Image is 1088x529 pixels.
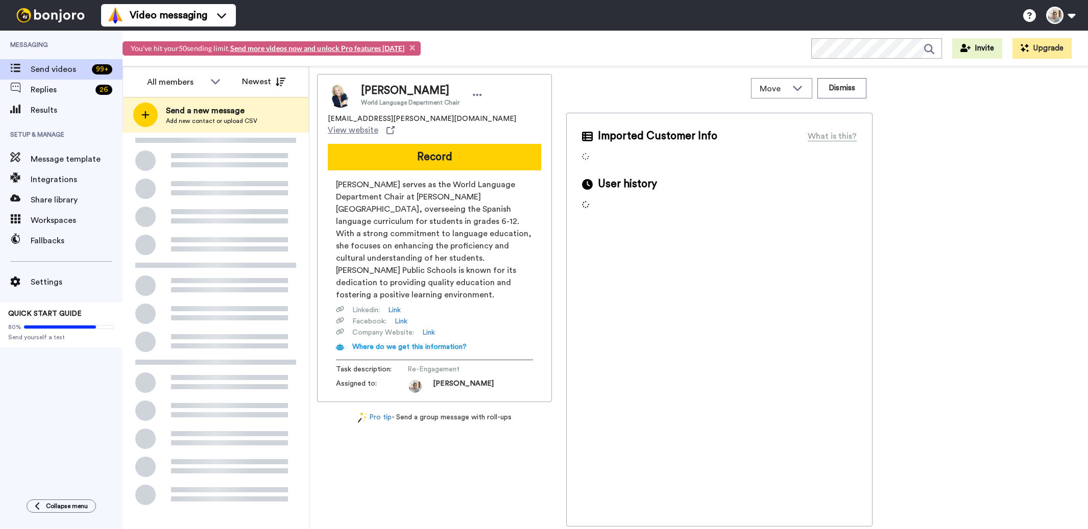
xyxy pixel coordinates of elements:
[12,8,89,22] img: bj-logo-header-white.svg
[361,83,460,98] span: [PERSON_NAME]
[598,177,657,192] span: User history
[166,105,257,117] span: Send a new message
[336,379,407,394] span: Assigned to:
[234,71,293,92] button: Newest
[336,364,407,374] span: Task description :
[336,179,533,301] span: [PERSON_NAME] serves as the World Language Department Chair at [PERSON_NAME][GEOGRAPHIC_DATA], ov...
[1012,38,1072,59] button: Upgrade
[147,76,205,88] div: All members
[598,129,717,144] span: Imported Customer Info
[352,328,414,338] span: Company Website :
[328,144,541,170] button: Record
[31,194,123,206] span: Share library
[433,379,494,394] span: [PERSON_NAME]
[407,364,504,374] span: Re-Engagement
[409,42,415,53] button: Close
[92,64,112,74] div: 99 +
[352,343,467,350] span: Where do we get this information?
[361,98,460,107] span: World Language Department Chair
[31,104,123,116] span: Results
[328,82,353,108] img: Image of Jessica Kaplan
[395,316,407,326] a: Link
[31,84,91,96] span: Replies
[8,323,21,331] span: 80%
[358,412,367,423] img: magic-wand.svg
[27,499,96,513] button: Collapse menu
[328,124,395,136] a: View website
[46,502,88,510] span: Collapse menu
[760,83,787,95] span: Move
[409,42,415,53] span: ×
[952,38,1002,59] button: Invite
[808,130,857,142] div: What is this?
[131,44,405,53] span: You've hit your 50 sending limit.
[130,8,207,22] span: Video messaging
[166,117,257,125] span: Add new contact or upload CSV
[328,124,378,136] span: View website
[31,173,123,186] span: Integrations
[407,379,423,394] img: 2eb47e6d-5bfb-459a-9623-94bdce31e528-1751232609.jpg
[328,114,516,124] span: [EMAIL_ADDRESS][PERSON_NAME][DOMAIN_NAME]
[31,276,123,288] span: Settings
[31,235,123,247] span: Fallbacks
[388,305,401,315] a: Link
[8,333,114,341] span: Send yourself a test
[317,412,552,423] div: - Send a group message with roll-ups
[352,316,386,326] span: Facebook :
[817,78,866,98] button: Dismiss
[31,63,88,75] span: Send videos
[31,214,123,226] span: Workspaces
[31,153,123,165] span: Message template
[230,44,405,53] a: Send more videos now and unlock Pro features [DATE]
[95,85,112,95] div: 26
[8,310,82,317] span: QUICK START GUIDE
[107,7,124,23] img: vm-color.svg
[358,412,392,423] a: Pro tip
[422,328,435,338] a: Link
[352,305,380,315] span: Linkedin :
